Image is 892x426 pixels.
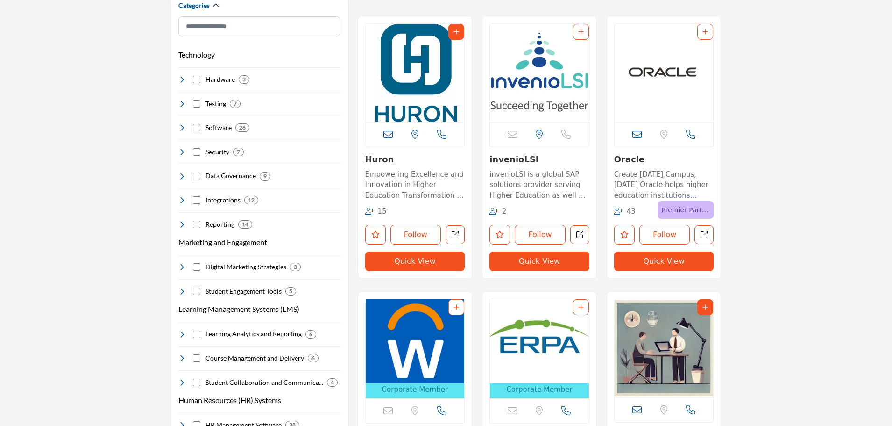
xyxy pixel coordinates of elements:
[615,299,714,397] a: Open Listing in new tab
[205,195,241,205] h4: Integrations: Seamless and efficient system integrations tailored for the educational domain, ens...
[205,262,286,272] h4: Digital Marketing Strategies: Forward-thinking strategies tailored to promote institutional visib...
[205,75,235,84] h4: Hardware: Hardware Solutions
[205,171,256,181] h4: Data Governance: Robust systems ensuring data accuracy, consistency, and security, upholding the ...
[694,225,714,245] a: Open oracle in new tab
[178,237,267,248] button: Marketing and Engagement
[366,299,465,383] img: Workday
[193,354,200,362] input: Select Course Management and Delivery checkbox
[615,24,714,122] a: Open Listing in new tab
[193,196,200,204] input: Select Integrations checkbox
[193,100,200,108] input: Select Testing checkbox
[489,252,589,271] button: Quick View
[193,173,200,180] input: Select Data Governance checkbox
[446,225,465,245] a: Open huron in new tab
[515,225,566,245] button: Follow
[661,203,710,217] p: Premier Partner
[377,207,386,216] span: 15
[205,378,323,387] h4: Student Collaboration and Communication: Platforms promoting student interaction, enabling effect...
[242,221,248,228] b: 14
[244,196,258,204] div: 12 Results For Integrations
[289,288,292,295] b: 5
[578,28,584,36] a: Add To List
[233,148,244,156] div: 7 Results For Security
[205,99,226,108] h4: Testing: Testing
[489,154,589,165] h3: invenioLSI
[178,303,299,315] button: Learning Management Systems (LMS)
[205,220,234,229] h4: Reporting: Dynamic tools that convert raw data into actionable insights, tailored to aid decision...
[178,395,281,406] button: Human Resources (HR) Systems
[502,207,507,216] span: 2
[570,225,589,245] a: Open inveniolsi in new tab
[205,354,304,363] h4: Course Management and Delivery: Comprehensive platforms ensuring dynamic and effective course del...
[234,101,237,107] b: 7
[260,172,270,181] div: 9 Results For Data Governance
[365,252,465,271] button: Quick View
[490,299,589,399] a: Open Listing in new tab
[490,24,589,122] img: invenioLSI
[237,149,240,155] b: 7
[193,288,200,295] input: Select Student Engagement Tools checkbox
[453,303,459,311] a: Add To List
[365,225,386,245] button: Like listing
[614,167,714,201] a: Create [DATE] Campus, [DATE] Oracle helps higher education institutions worldwide enrich the teac...
[390,225,441,245] button: Follow
[242,76,246,83] b: 3
[327,378,338,387] div: 4 Results For Student Collaboration and Communication
[178,49,215,60] button: Technology
[205,287,282,296] h4: Student Engagement Tools: Innovative tools designed to foster a deep connection between students ...
[627,207,636,216] span: 43
[366,24,465,122] a: Open Listing in new tab
[193,148,200,156] input: Select Security checkbox
[248,197,255,203] b: 12
[614,169,714,201] p: Create [DATE] Campus, [DATE] Oracle helps higher education institutions worldwide enrich the teac...
[205,147,229,157] h4: Security: Cutting-edge solutions ensuring the utmost protection of institutional data, preserving...
[294,264,297,270] b: 3
[489,167,589,201] a: invenioLSI is a global SAP solutions provider serving Higher Education as well as offering specia...
[614,206,636,217] div: Followers
[366,24,465,122] img: Huron
[614,252,714,271] button: Quick View
[193,379,200,386] input: Select Student Collaboration and Communication checkbox
[453,28,459,36] a: Add To List
[305,330,316,339] div: 6 Results For Learning Analytics and Reporting
[365,169,465,201] p: Empowering Excellence and Innovation in Higher Education Transformation In the realm of higher ed...
[309,331,312,338] b: 6
[615,24,714,122] img: Oracle
[489,169,589,201] p: invenioLSI is a global SAP solutions provider serving Higher Education as well as offering specia...
[490,24,589,122] a: Open Listing in new tab
[235,123,249,132] div: 26 Results For Software
[702,28,708,36] a: Add To List
[331,379,334,386] b: 4
[239,75,249,84] div: 3 Results For Hardware
[193,124,200,131] input: Select Software checkbox
[290,263,301,271] div: 3 Results For Digital Marketing Strategies
[263,173,267,180] b: 9
[285,287,296,296] div: 5 Results For Student Engagement Tools
[578,303,584,311] a: Add To List
[178,1,210,10] h2: Categories
[702,303,708,311] a: Add To List
[614,225,635,245] button: Like listing
[311,355,315,361] b: 6
[308,354,319,362] div: 6 Results For Course Management and Delivery
[205,329,302,339] h4: Learning Analytics and Reporting: In-depth insights into student performance and learning outcome...
[178,16,340,36] input: Search Category
[205,123,232,132] h4: Software: Software solutions
[382,384,448,395] span: Corporate Member
[615,299,714,397] img: Flywire
[489,206,507,217] div: Followers
[365,206,387,217] div: Followers
[193,221,200,228] input: Select Reporting checkbox
[365,154,465,165] h3: Huron
[489,154,538,164] a: invenioLSI
[193,76,200,83] input: Select Hardware checkbox
[365,154,394,164] a: Huron
[366,299,465,399] a: Open Listing in new tab
[490,299,589,383] img: ERP Analysts
[489,225,510,245] button: Like listing
[239,124,246,131] b: 26
[238,220,252,229] div: 14 Results For Reporting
